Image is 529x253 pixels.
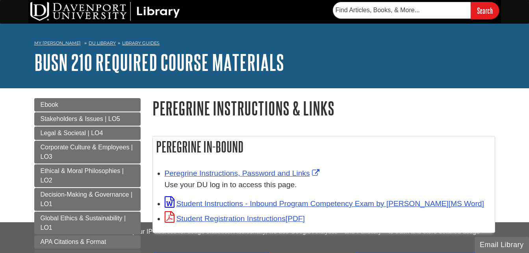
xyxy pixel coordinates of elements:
[122,40,160,46] a: Library Guides
[30,2,180,21] img: DU Library
[41,144,133,160] span: Corporate Culture & Employees | LO3
[152,98,495,118] h1: Peregrine Instructions & Links
[153,136,495,157] h2: Peregrine In-Bound
[34,164,141,187] a: Ethical & Moral Philosophies | LO2
[471,2,499,19] input: Search
[34,50,284,74] a: BUSN 210 Required Course Materials
[165,199,484,208] a: Link opens in new window
[34,98,141,112] a: Ebook
[34,235,141,249] a: APA Citations & Format
[34,38,495,50] nav: breadcrumb
[34,112,141,126] a: Stakeholders & Issues | LO5
[165,214,305,223] a: Link opens in new window
[333,2,499,19] form: Searches DU Library's articles, books, and more
[34,40,81,47] a: My [PERSON_NAME]
[34,141,141,164] a: Corporate Culture & Employees | LO3
[165,179,491,191] div: Use your DU log in to access this page.
[41,115,120,122] span: Stakeholders & Issues | LO5
[34,212,141,234] a: Global Ethics & Sustainability | LO1
[34,126,141,140] a: Legal & Societal | LO4
[41,215,126,231] span: Global Ethics & Sustainability | LO1
[41,167,124,184] span: Ethical & Moral Philosophies | LO2
[333,2,471,19] input: Find Articles, Books, & More...
[41,130,103,136] span: Legal & Societal | LO4
[41,191,133,207] span: Decision-Making & Governance | LO1
[89,40,116,46] a: DU Library
[34,188,141,211] a: Decision-Making & Governance | LO1
[475,237,529,253] button: Email Library
[165,169,321,177] a: Link opens in new window
[41,238,106,245] span: APA Citations & Format
[41,101,58,108] span: Ebook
